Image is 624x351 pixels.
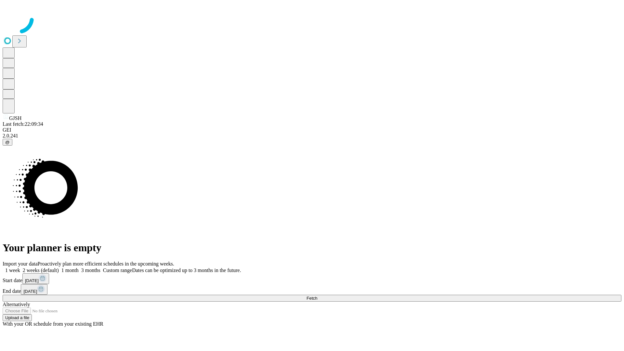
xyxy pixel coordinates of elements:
[132,267,241,273] span: Dates can be optimized up to 3 months in the future.
[103,267,132,273] span: Custom range
[23,267,59,273] span: 2 weeks (default)
[3,321,103,327] span: With your OR schedule from your existing EHR
[38,261,174,266] span: Proactively plan more efficient schedules in the upcoming weeks.
[5,140,10,145] span: @
[5,267,20,273] span: 1 week
[3,127,621,133] div: GEI
[3,261,38,266] span: Import your data
[3,314,32,321] button: Upload a file
[25,278,39,283] span: [DATE]
[3,295,621,302] button: Fetch
[21,284,47,295] button: [DATE]
[3,302,30,307] span: Alternatively
[3,273,621,284] div: Start date
[306,296,317,301] span: Fetch
[61,267,79,273] span: 1 month
[9,115,21,121] span: GJSH
[81,267,100,273] span: 3 months
[3,133,621,139] div: 2.0.241
[3,139,12,146] button: @
[3,242,621,254] h1: Your planner is empty
[3,284,621,295] div: End date
[3,121,43,127] span: Last fetch: 22:09:34
[23,289,37,294] span: [DATE]
[22,273,49,284] button: [DATE]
